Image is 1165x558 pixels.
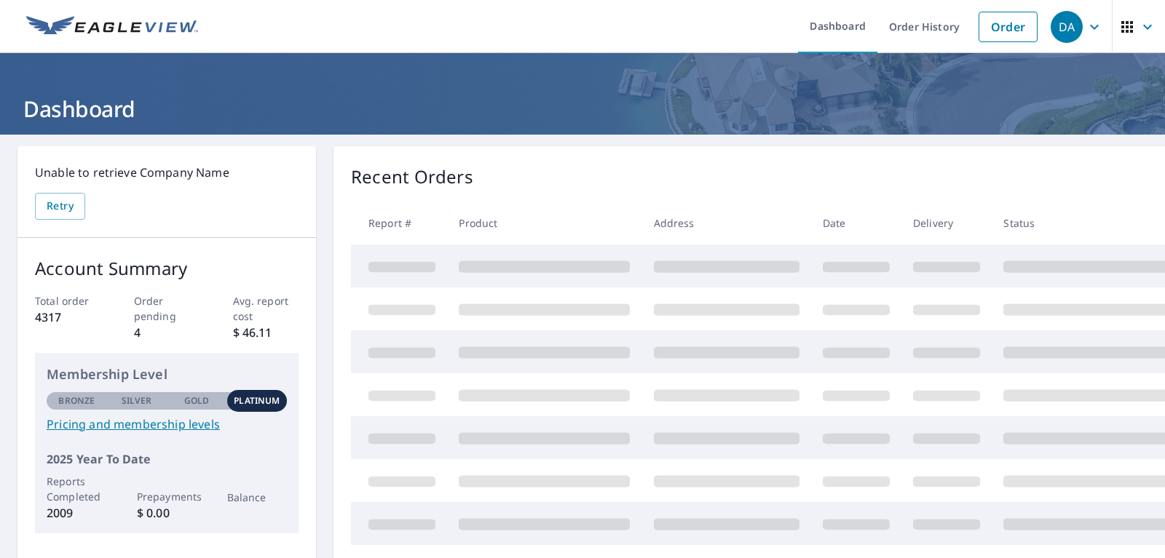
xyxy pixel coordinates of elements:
p: Bronze [58,394,95,407]
img: EV Logo [26,16,198,38]
th: Address [642,202,811,244]
th: Date [811,202,901,244]
p: Order pending [134,293,200,324]
p: Avg. report cost [233,293,299,324]
p: Account Summary [35,255,299,282]
p: 2025 Year To Date [47,450,287,468]
p: Balance [227,490,288,505]
div: DA [1051,11,1083,43]
p: Silver [122,394,152,407]
p: Platinum [234,394,280,407]
th: Report # [351,202,447,244]
p: 4 [134,324,200,341]
p: Membership Level [47,364,287,384]
p: 4317 [35,308,101,326]
p: 2009 [47,504,107,522]
a: Pricing and membership levels [47,415,287,433]
p: Recent Orders [351,164,473,190]
h1: Dashboard [17,94,1148,124]
p: Total order [35,293,101,308]
th: Product [447,202,641,244]
p: Gold [184,394,209,407]
p: $ 0.00 [137,504,197,522]
th: Delivery [901,202,992,244]
p: Unable to retrieve Company Name [35,164,299,181]
p: Reports Completed [47,474,107,504]
button: Retry [35,193,85,220]
p: $ 46.11 [233,324,299,341]
span: Retry [47,197,74,215]
a: Order [979,12,1038,42]
p: Prepayments [137,489,197,504]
